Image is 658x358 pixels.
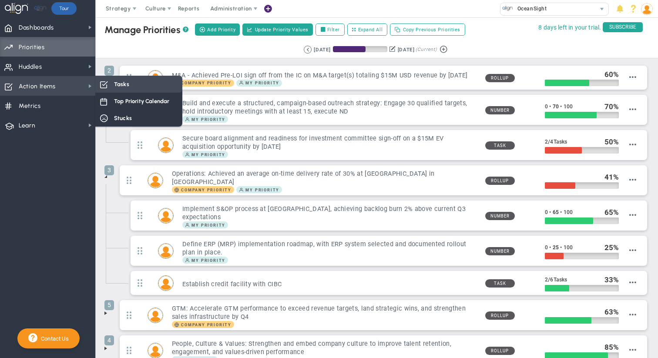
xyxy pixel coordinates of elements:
[604,208,613,217] span: 65
[604,342,619,352] div: %
[158,138,173,153] img: Craig Churchill
[553,209,559,215] span: 65
[485,212,515,220] span: Number
[403,26,460,33] span: Copy Previous Priorities
[172,321,234,328] span: Company Priority
[604,173,613,181] span: 41
[545,104,548,110] span: 0
[236,186,282,193] span: My Priority
[564,104,573,110] span: 100
[604,102,619,111] div: %
[545,277,567,283] span: 2 6
[182,280,478,288] h3: Establish credit facility with CIBC
[114,114,132,122] span: Stucks
[604,70,619,79] div: %
[554,139,567,145] span: Tasks
[181,188,232,192] span: Company Priority
[182,134,478,151] h3: Secure board alignment and readiness for investment committee sign-off on a $15M EV acquisition o...
[604,275,619,284] div: %
[182,257,228,264] span: My Priority
[485,74,515,82] span: Rollup
[560,209,562,215] span: •
[347,23,387,36] button: Expand All
[485,247,515,255] span: Number
[358,26,383,33] span: Expand All
[545,209,548,215] span: 0
[148,308,163,323] div: Matt Burdyny
[182,221,228,228] span: My Priority
[545,139,567,145] span: 2 4
[549,104,551,110] span: •
[191,117,225,122] span: My Priority
[181,323,232,327] span: Company Priority
[172,170,478,186] h3: Operations: Achieved an average on-time delivery rate of 30% at [GEOGRAPHIC_DATA] in [GEOGRAPHIC_...
[554,277,567,283] span: Tasks
[604,243,613,252] span: 25
[604,70,613,79] span: 60
[604,343,613,351] span: 85
[502,3,513,14] img: 32760.Company.photo
[553,244,559,251] span: 25
[158,244,173,258] img: Craig Churchill
[104,165,114,175] span: 3
[172,340,478,356] h3: People, Culture & Values: Strengthen and embed company culture to improve talent retention, engag...
[104,335,114,345] span: 4
[114,97,169,105] span: Top Priority Calendar
[182,99,478,116] h3: Build and execute a structured, campaign-based outreach strategy: Engage 30 qualified targets, ho...
[304,46,312,54] button: Go to previous period
[104,66,114,76] span: 2
[398,46,414,54] div: [DATE]
[314,46,330,54] div: [DATE]
[242,23,313,36] button: Update Priority Values
[245,188,279,192] span: My Priority
[564,244,573,251] span: 100
[604,243,619,252] div: %
[148,343,163,358] img: Craig Churchill
[236,80,282,87] span: My Priority
[158,275,174,291] div: Tyler Van Schoonhoven
[604,308,613,316] span: 63
[255,26,309,33] span: Update Priority Values
[207,26,235,33] span: Add Priority
[19,58,42,76] span: Huddles
[210,5,252,12] span: Administration
[19,97,41,115] span: Metrics
[19,77,56,96] span: Action Items
[104,24,188,36] div: Manage Priorities
[245,81,279,85] span: My Priority
[191,223,225,228] span: My Priority
[158,208,173,223] img: Craig Churchill
[390,23,465,36] button: Copy Previous Priorities
[485,177,515,185] span: Rollup
[182,240,478,257] h3: Define ERP (MRP) implementation roadmap, with ERP system selected and documented rollout plan in ...
[596,3,608,15] span: select
[604,102,613,111] span: 70
[148,308,163,323] img: Matt Burdyny
[548,276,550,283] span: /
[19,19,54,37] span: Dashboards
[604,137,613,146] span: 50
[191,153,225,157] span: My Priority
[148,70,163,86] div: Craig Churchill
[182,205,478,221] h3: Implement S&OP process at [GEOGRAPHIC_DATA], achieving backlog burn 2% above current Q3 expectations
[548,138,550,145] span: /
[560,244,562,251] span: •
[604,137,619,147] div: %
[604,172,619,182] div: %
[485,279,515,288] span: Task
[560,104,562,110] span: •
[604,207,619,217] div: %
[604,307,619,317] div: %
[191,258,225,263] span: My Priority
[19,38,45,57] span: Priorities
[158,243,174,259] div: Craig Churchill
[145,5,166,12] span: Culture
[104,300,114,310] span: 5
[538,22,601,33] span: 8 days left in your trial.
[181,81,232,85] span: Company Priority
[564,209,573,215] span: 100
[485,311,515,320] span: Rollup
[37,335,69,342] span: Contact Us
[316,23,345,36] label: Filter
[172,80,234,87] span: Company Priority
